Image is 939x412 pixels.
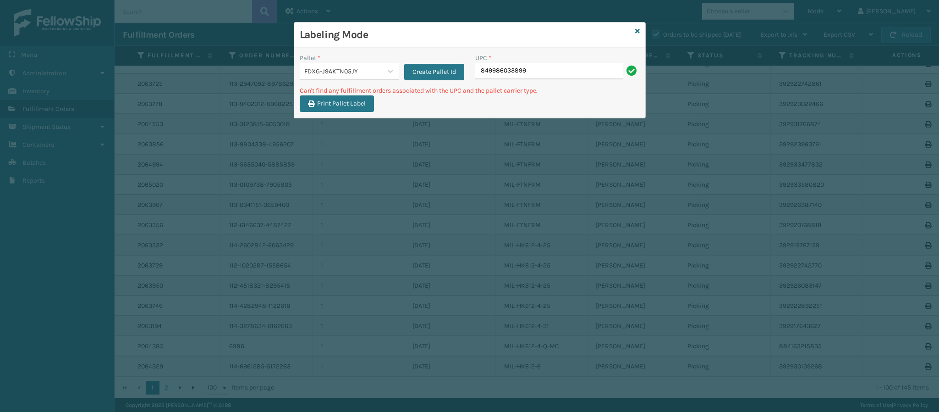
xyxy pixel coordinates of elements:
label: Pallet [300,53,320,63]
div: FDXG-J9AKTN05JY [304,67,383,76]
p: Can't find any fulfillment orders associated with the UPC and the pallet carrier type. [300,86,640,95]
button: Print Pallet Label [300,95,374,112]
h3: Labeling Mode [300,28,631,42]
label: UPC [475,53,491,63]
button: Create Pallet Id [404,64,464,80]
